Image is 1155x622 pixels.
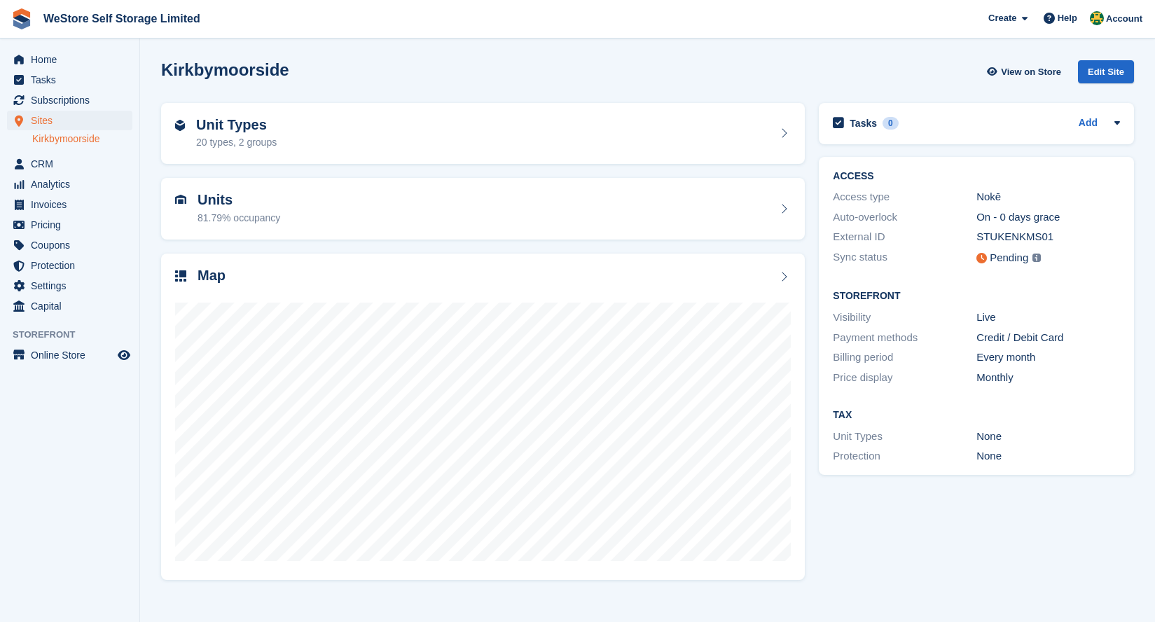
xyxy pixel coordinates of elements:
a: Add [1079,116,1098,132]
div: None [976,429,1120,445]
div: Pending [990,250,1028,266]
h2: Unit Types [196,117,277,133]
span: Create [988,11,1016,25]
span: CRM [31,154,115,174]
h2: Tasks [850,117,877,130]
div: 20 types, 2 groups [196,135,277,150]
a: Edit Site [1078,60,1134,89]
span: Help [1058,11,1077,25]
span: Home [31,50,115,69]
a: Map [161,254,805,581]
h2: Storefront [833,291,1120,302]
div: 81.79% occupancy [198,211,280,226]
img: stora-icon-8386f47178a22dfd0bd8f6a31ec36ba5ce8667c1dd55bd0f319d3a0aa187defe.svg [11,8,32,29]
div: Auto-overlock [833,209,976,226]
a: menu [7,215,132,235]
a: View on Store [985,60,1067,83]
a: menu [7,50,132,69]
div: On - 0 days grace [976,209,1120,226]
div: Every month [976,350,1120,366]
a: Unit Types 20 types, 2 groups [161,103,805,165]
h2: Kirkbymoorside [161,60,289,79]
span: Analytics [31,174,115,194]
div: Payment methods [833,330,976,346]
div: Sync status [833,249,976,267]
span: Coupons [31,235,115,255]
h2: Tax [833,410,1120,421]
a: menu [7,154,132,174]
img: James Buffoni [1090,11,1104,25]
div: Visibility [833,310,976,326]
div: None [976,448,1120,464]
div: Billing period [833,350,976,366]
span: Invoices [31,195,115,214]
span: Capital [31,296,115,316]
span: Pricing [31,215,115,235]
div: Edit Site [1078,60,1134,83]
span: Settings [31,276,115,296]
a: menu [7,296,132,316]
span: Account [1106,12,1142,26]
img: icon-info-grey-7440780725fd019a000dd9b08b2336e03edf1995a4989e88bcd33f0948082b44.svg [1032,254,1041,262]
a: menu [7,276,132,296]
span: Protection [31,256,115,275]
a: Preview store [116,347,132,364]
a: Kirkbymoorside [32,132,132,146]
a: menu [7,90,132,110]
div: Protection [833,448,976,464]
span: Tasks [31,70,115,90]
div: Credit / Debit Card [976,330,1120,346]
span: Online Store [31,345,115,365]
div: Unit Types [833,429,976,445]
div: STUKENKMS01 [976,229,1120,245]
div: Live [976,310,1120,326]
h2: Units [198,192,280,208]
div: Access type [833,189,976,205]
img: unit-icn-7be61d7bf1b0ce9d3e12c5938cc71ed9869f7b940bace4675aadf7bd6d80202e.svg [175,195,186,205]
div: External ID [833,229,976,245]
div: Monthly [976,370,1120,386]
a: Units 81.79% occupancy [161,178,805,240]
h2: ACCESS [833,171,1120,182]
a: menu [7,195,132,214]
span: Sites [31,111,115,130]
div: Nokē [976,189,1120,205]
a: menu [7,111,132,130]
div: Price display [833,370,976,386]
div: 0 [883,117,899,130]
a: menu [7,256,132,275]
a: menu [7,345,132,365]
span: Subscriptions [31,90,115,110]
img: unit-type-icn-2b2737a686de81e16bb02015468b77c625bbabd49415b5ef34ead5e3b44a266d.svg [175,120,185,131]
img: map-icn-33ee37083ee616e46c38cad1a60f524a97daa1e2b2c8c0bc3eb3415660979fc1.svg [175,270,186,282]
h2: Map [198,268,226,284]
a: menu [7,235,132,255]
a: menu [7,174,132,194]
span: Storefront [13,328,139,342]
a: WeStore Self Storage Limited [38,7,206,30]
span: View on Store [1001,65,1061,79]
a: menu [7,70,132,90]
